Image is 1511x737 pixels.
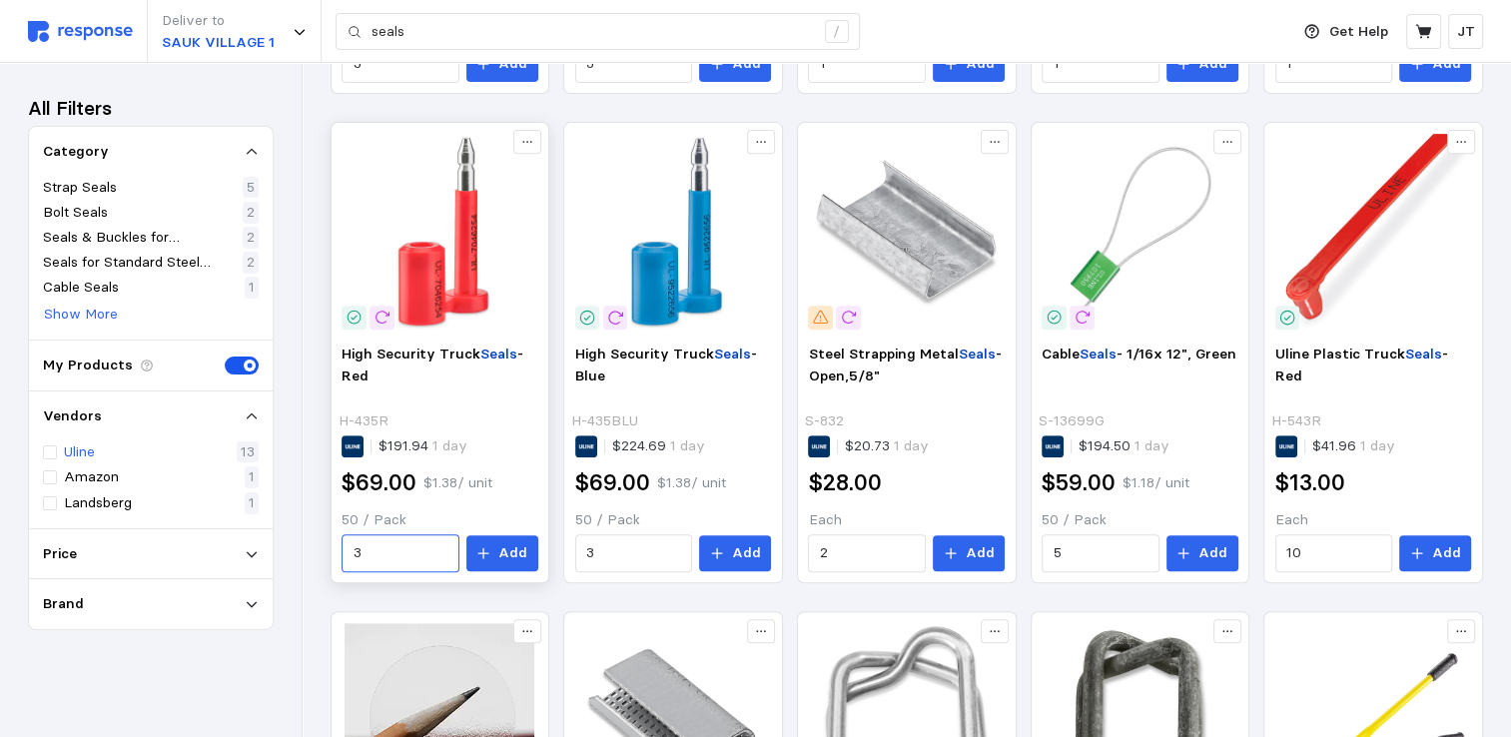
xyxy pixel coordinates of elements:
button: Add [933,46,1005,82]
p: Deliver to [162,10,275,32]
p: Seals & Buckles for Polypropylene Strapping [43,227,239,249]
p: Each [1275,509,1472,531]
p: H-435BLU [571,410,638,432]
p: SAUK VILLAGE 1 [162,32,275,54]
p: Add [1432,542,1461,564]
input: Search for a product name or SKU [372,14,814,50]
button: Show More [43,303,119,327]
input: Qty [354,46,448,82]
input: Qty [1286,535,1381,571]
mark: Seals [1405,345,1442,363]
h2: $13.00 [1275,467,1345,498]
mark: Seals [480,345,517,363]
p: 2 [247,252,255,274]
p: 50 / Pack [575,509,772,531]
button: Add [1166,535,1238,571]
input: Qty [586,46,681,82]
span: Steel Strapping Metal [808,345,958,363]
div: / [825,20,849,44]
p: 1 [249,466,255,488]
input: Qty [354,535,448,571]
p: $41.96 [1312,435,1395,457]
p: Get Help [1329,21,1388,43]
mark: Seals [714,345,751,363]
p: $1.38 / unit [657,472,726,494]
input: Qty [1054,46,1148,82]
span: - 1/16x 12", Green [1117,345,1236,363]
p: Uline [64,441,95,463]
p: 1 [249,277,255,299]
p: Bolt Seals [43,202,108,224]
p: Add [1198,53,1227,75]
span: Uline Plastic Truck [1275,345,1405,363]
img: H-435BLU [575,134,772,331]
p: Strap Seals [43,177,117,199]
p: Add [966,53,995,75]
p: H-435R [339,410,388,432]
button: Add [466,535,538,571]
input: Qty [820,46,915,82]
span: High Security Truck [342,345,480,363]
button: Get Help [1292,13,1400,51]
span: High Security Truck [575,345,714,363]
h2: $28.00 [808,467,881,498]
p: Amazon [64,466,119,488]
input: Qty [1286,46,1381,82]
p: Price [43,543,77,565]
p: H-543R [1271,410,1321,432]
p: $20.73 [845,435,929,457]
p: Category [43,141,109,163]
button: Add [466,46,538,82]
p: Add [1432,53,1461,75]
img: H-543R [1275,134,1472,331]
span: Cable [1042,345,1080,363]
button: Add [699,535,771,571]
p: $194.50 [1079,435,1169,457]
h2: $69.00 [342,467,416,498]
p: $191.94 [378,435,467,457]
p: Brand [43,593,84,615]
p: 2 [247,202,255,224]
p: Each [808,509,1005,531]
img: S-13699G [1042,134,1238,331]
p: 50 / Pack [342,509,538,531]
button: Add [1399,46,1471,82]
mark: Seals [1080,345,1117,363]
p: Add [732,53,761,75]
img: S-832 [808,134,1005,331]
p: My Products [43,355,133,376]
p: 5 [247,177,255,199]
h3: All Filters [28,95,112,122]
p: 2 [247,227,255,249]
mark: Seals [958,345,995,363]
span: 1 day [1131,436,1169,454]
span: 1 day [890,436,929,454]
input: Qty [1054,535,1148,571]
p: 1 [249,492,255,514]
p: Landsberg [64,492,132,514]
p: Seals for Standard Steel Strapping [43,252,239,274]
p: Show More [44,304,118,326]
span: 1 day [666,436,705,454]
button: Add [1166,46,1238,82]
p: Add [498,542,527,564]
span: 1 day [1356,436,1395,454]
p: $1.38 / unit [423,472,492,494]
p: Vendors [43,405,102,427]
p: JT [1457,21,1475,43]
img: H-435R [342,134,538,331]
span: 1 day [428,436,467,454]
p: S-13699G [1039,410,1105,432]
p: $1.18 / unit [1123,472,1189,494]
h2: $69.00 [575,467,650,498]
button: JT [1448,14,1483,49]
p: S-832 [805,410,844,432]
p: Add [498,53,527,75]
button: Add [699,46,771,82]
p: 50 / Pack [1042,509,1238,531]
p: Add [732,542,761,564]
button: Add [1399,535,1471,571]
p: 13 [241,441,255,463]
p: Add [966,542,995,564]
input: Qty [820,535,915,571]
